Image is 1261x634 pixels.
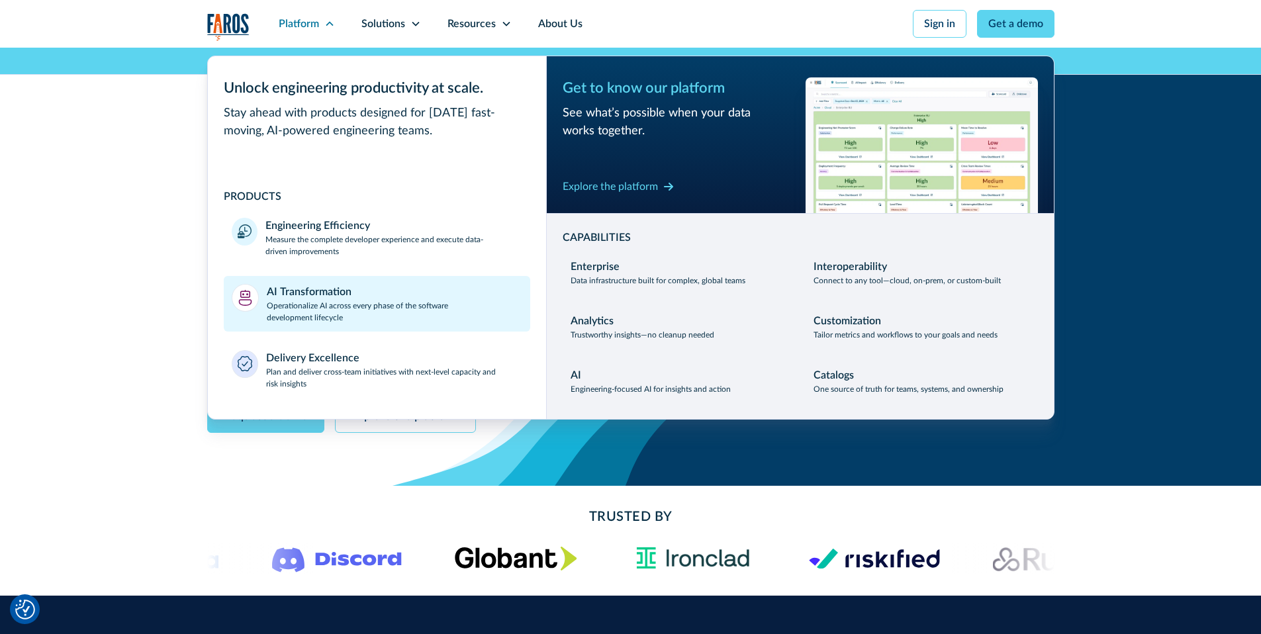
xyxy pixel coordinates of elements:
div: Enterprise [571,259,620,275]
p: Engineering-focused AI for insights and action [571,383,731,395]
div: Interoperability [814,259,887,275]
img: Logo of the risk management platform Riskified. [809,548,940,569]
a: Explore the platform [563,176,674,197]
div: Engineering Efficiency [265,218,370,234]
nav: Platform [207,48,1054,420]
div: Catalogs [814,367,854,383]
p: Measure the complete developer experience and execute data-driven improvements [265,234,522,257]
h2: Trusted By [313,507,949,527]
div: Customization [814,313,881,329]
p: Operationalize AI across every phase of the software development lifecycle [267,300,522,324]
button: Cookie Settings [15,600,35,619]
div: Unlock engineering productivity at scale. [224,77,530,99]
img: Revisit consent button [15,600,35,619]
p: Tailor metrics and workflows to your goals and needs [814,329,998,341]
a: EnterpriseData infrastructure built for complex, global teams [563,251,795,294]
a: Get a demo [977,10,1054,38]
img: Logo of the communication platform Discord. [272,545,402,572]
a: InteroperabilityConnect to any tool—cloud, on-prem, or custom-built [806,251,1038,294]
div: PRODUCTS [224,189,530,204]
a: Engineering EfficiencyMeasure the complete developer experience and execute data-driven improvements [224,210,530,265]
div: Resources [447,16,496,32]
a: CatalogsOne source of truth for teams, systems, and ownership [806,359,1038,403]
img: Logo of the analytics and reporting company Faros. [207,13,250,40]
img: Ironclad Logo [630,543,755,574]
div: See what’s possible when your data works together. [563,105,795,140]
div: Analytics [571,313,614,329]
div: Delivery Excellence [266,350,359,366]
a: AnalyticsTrustworthy insights—no cleanup needed [563,305,795,349]
p: One source of truth for teams, systems, and ownership [814,383,1004,395]
p: Trustworthy insights—no cleanup needed [571,329,714,341]
div: Get to know our platform [563,77,795,99]
img: Globant's logo [455,546,577,570]
div: Platform [279,16,319,32]
div: Stay ahead with products designed for [DATE] fast-moving, AI-powered engineering teams. [224,105,530,140]
p: Connect to any tool—cloud, on-prem, or custom-built [814,275,1001,287]
a: Sign in [913,10,966,38]
div: CAPABILITIES [563,230,1038,246]
img: Workflow productivity trends heatmap chart [806,77,1038,213]
a: Delivery ExcellencePlan and deliver cross-team initiatives with next-level capacity and risk insi... [224,342,530,398]
div: Explore the platform [563,179,658,195]
div: AI Transformation [267,284,351,300]
div: Solutions [361,16,405,32]
p: Data infrastructure built for complex, global teams [571,275,745,287]
a: CustomizationTailor metrics and workflows to your goals and needs [806,305,1038,349]
a: home [207,13,250,40]
a: AIEngineering-focused AI for insights and action [563,359,795,403]
p: Plan and deliver cross-team initiatives with next-level capacity and risk insights [266,366,522,390]
a: AI TransformationOperationalize AI across every phase of the software development lifecycle [224,276,530,332]
div: AI [571,367,581,383]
